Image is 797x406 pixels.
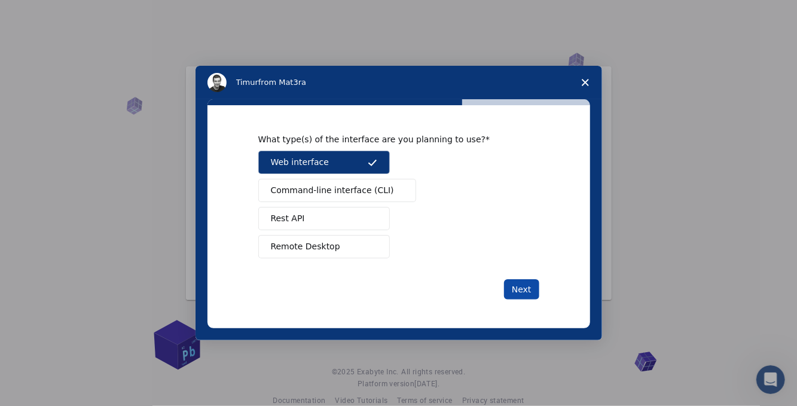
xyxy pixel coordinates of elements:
button: Web interface [258,151,390,174]
button: Next [504,279,539,300]
button: Remote Desktop [258,235,390,258]
span: Web interface [271,156,329,169]
span: Rest API [271,212,305,225]
span: Close survey [569,66,602,99]
span: Support [24,8,67,19]
span: Remote Desktop [271,240,340,253]
img: Profile image for Timur [207,73,227,92]
div: What type(s) of the interface are you planning to use? [258,134,521,145]
button: Command-line interface (CLI) [258,179,416,202]
button: Rest API [258,207,390,230]
span: from Mat3ra [258,78,306,87]
span: Timur [236,78,258,87]
span: Command-line interface (CLI) [271,184,394,197]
